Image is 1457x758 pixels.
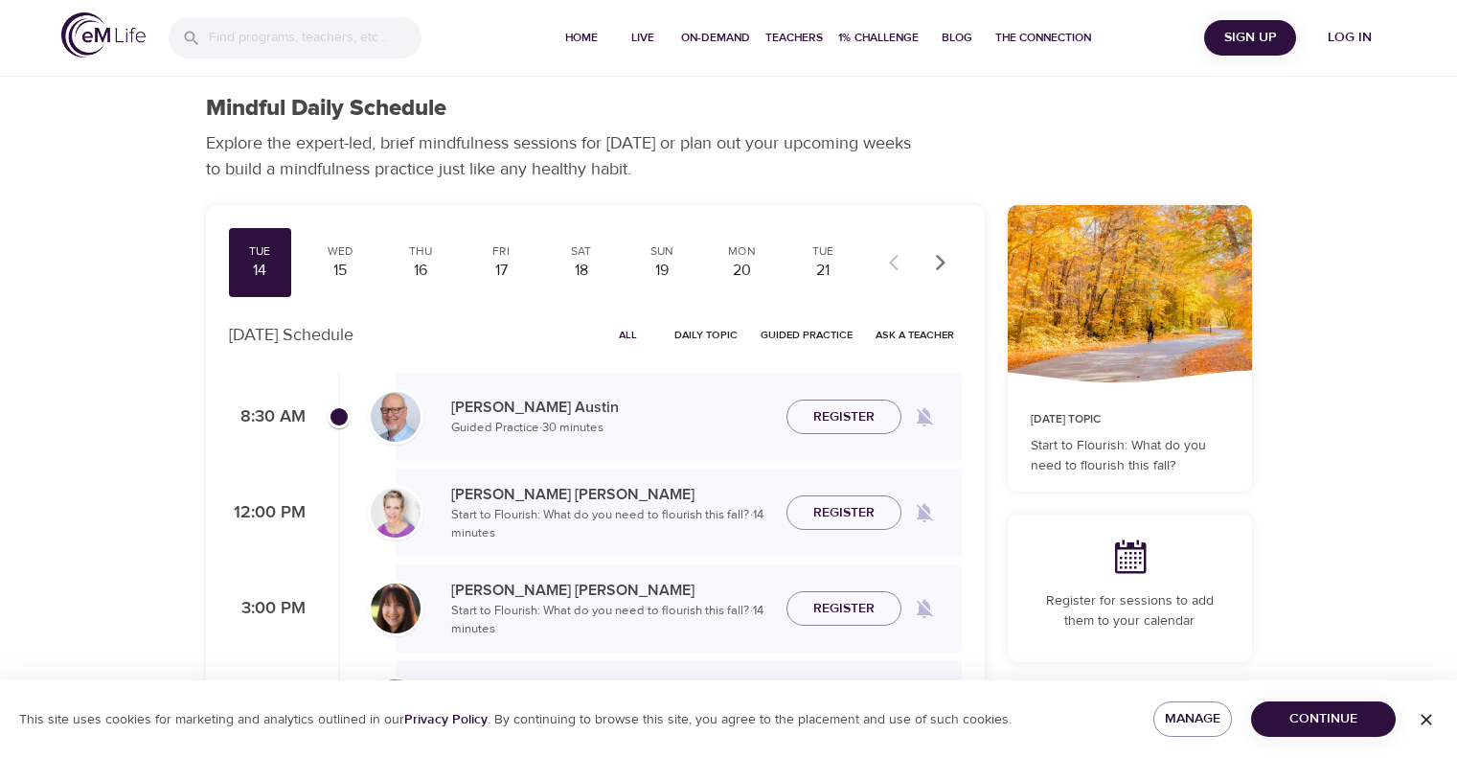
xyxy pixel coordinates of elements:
span: Remind me when a class goes live every Tuesday at 12:00 PM [901,490,947,536]
div: Sun [638,243,686,260]
img: Jim_Austin_Headshot_min.jpg [371,392,421,442]
button: Ask a Teacher [868,320,962,350]
p: Guided Practice · 30 minutes [451,419,771,438]
span: Remind me when a class goes live every Tuesday at 3:00 PM [901,586,947,632]
p: 8:30 AM [229,404,306,430]
p: [DATE] Schedule [229,322,353,348]
div: 15 [316,260,364,282]
span: Live [620,28,666,48]
span: Ask a Teacher [876,326,954,344]
span: Log in [1311,26,1388,50]
div: Fri [477,243,525,260]
div: 17 [477,260,525,282]
span: Sign Up [1212,26,1288,50]
p: Register for sessions to add them to your calendar [1031,591,1229,632]
p: [PERSON_NAME] [PERSON_NAME] [451,579,771,602]
p: 12:00 PM [229,500,306,526]
span: All [605,326,651,344]
button: Continue [1251,701,1396,737]
span: Teachers [765,28,823,48]
span: Continue [1266,707,1380,731]
img: kellyb.jpg [371,488,421,538]
button: Sign Up [1204,20,1296,56]
p: [PERSON_NAME] Austin [451,396,771,419]
span: Daily Topic [674,326,738,344]
button: Daily Topic [667,320,745,350]
h1: Mindful Daily Schedule [206,95,446,123]
div: 21 [799,260,847,282]
a: Privacy Policy [404,711,488,728]
span: 1% Challenge [838,28,919,48]
span: On-Demand [681,28,750,48]
button: Register [786,400,901,435]
button: All [598,320,659,350]
img: Andrea_Lieberstein-min.jpg [371,584,421,633]
div: 20 [718,260,766,282]
div: 16 [397,260,444,282]
span: Guided Practice [761,326,853,344]
button: Log in [1304,20,1396,56]
div: Wed [316,243,364,260]
span: Home [558,28,604,48]
div: 14 [237,260,285,282]
p: Start to Flourish: What do you need to flourish this fall? · 14 minutes [451,506,771,543]
p: 3:00 PM [229,596,306,622]
p: [DATE] Topic [1031,411,1229,428]
span: Remind me when a class goes live every Tuesday at 8:30 AM [901,394,947,440]
p: Start to Flourish: What do you need to flourish this fall? · 14 minutes [451,602,771,639]
p: Start to Flourish: What do you need to flourish this fall? [1031,436,1229,476]
div: Mon [718,243,766,260]
button: Guided Practice [753,320,860,350]
p: Explore the expert-led, brief mindfulness sessions for [DATE] or plan out your upcoming weeks to ... [206,130,924,182]
div: Sat [558,243,605,260]
span: Register [813,405,875,429]
span: Register [813,597,875,621]
div: Tue [237,243,285,260]
div: 18 [558,260,605,282]
button: Manage [1153,701,1233,737]
span: Manage [1169,707,1218,731]
span: Register [813,501,875,525]
p: [PERSON_NAME] [PERSON_NAME] [451,483,771,506]
button: Register [786,495,901,531]
img: logo [61,12,146,57]
span: Blog [934,28,980,48]
span: The Connection [995,28,1091,48]
div: Tue [799,243,847,260]
input: Find programs, teachers, etc... [209,17,421,58]
div: 19 [638,260,686,282]
button: Register [786,591,901,627]
div: Thu [397,243,444,260]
